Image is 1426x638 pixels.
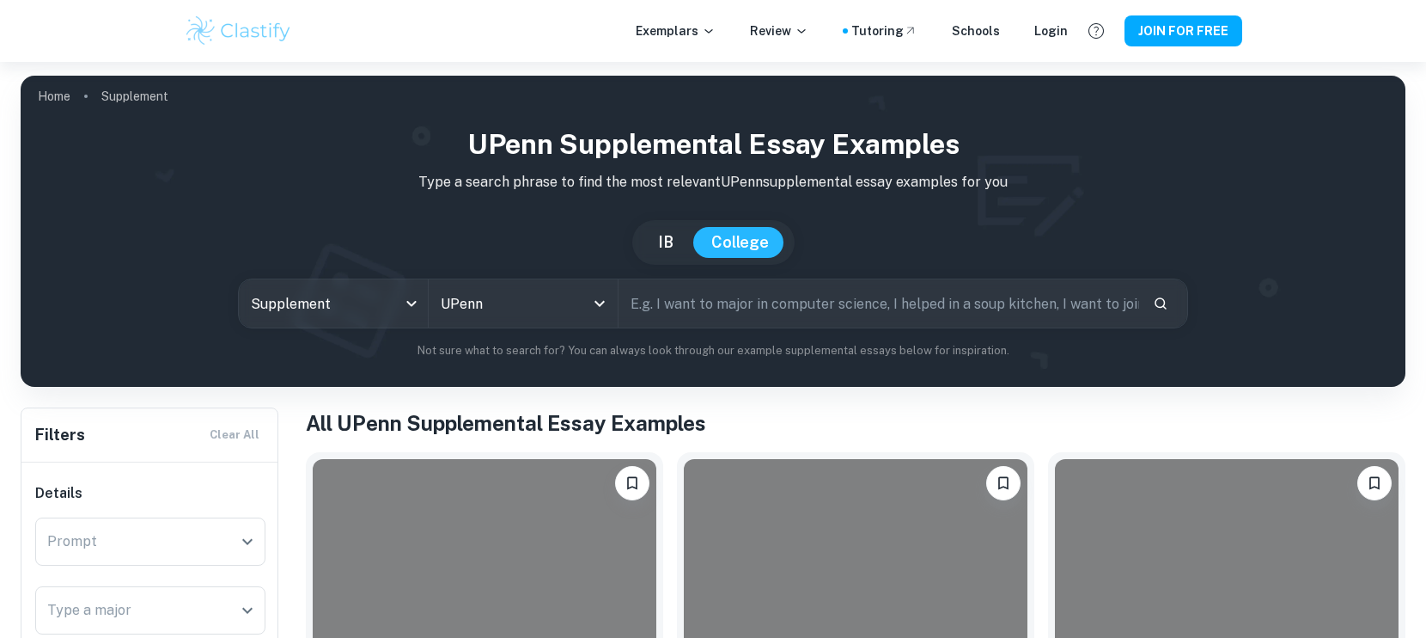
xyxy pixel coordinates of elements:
a: Schools [952,21,1000,40]
p: Not sure what to search for? You can always look through our example supplemental essays below fo... [34,342,1392,359]
a: Tutoring [851,21,917,40]
div: Supplement [239,279,428,328]
button: Open [235,598,259,623]
button: IB [641,227,691,258]
a: Home [38,84,70,108]
button: College [694,227,786,258]
button: Open [235,530,259,554]
h1: UPenn Supplemental Essay Examples [34,124,1392,165]
img: Clastify logo [184,14,293,48]
button: Search [1146,289,1175,318]
h6: Details [35,483,265,504]
input: E.g. I want to major in computer science, I helped in a soup kitchen, I want to join the debate t... [619,279,1139,328]
p: Review [750,21,808,40]
button: Please log in to bookmark exemplars [1357,466,1392,500]
h6: Filters [35,423,85,447]
p: Exemplars [636,21,716,40]
button: Please log in to bookmark exemplars [615,466,649,500]
p: Type a search phrase to find the most relevant UPenn supplemental essay examples for you [34,172,1392,193]
a: Login [1034,21,1068,40]
h1: All UPenn Supplemental Essay Examples [306,408,1405,439]
button: Help and Feedback [1082,16,1111,46]
button: JOIN FOR FREE [1124,15,1242,46]
button: Please log in to bookmark exemplars [986,466,1021,500]
button: Open [588,291,612,316]
p: Supplement [101,87,168,106]
img: profile cover [21,76,1405,387]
